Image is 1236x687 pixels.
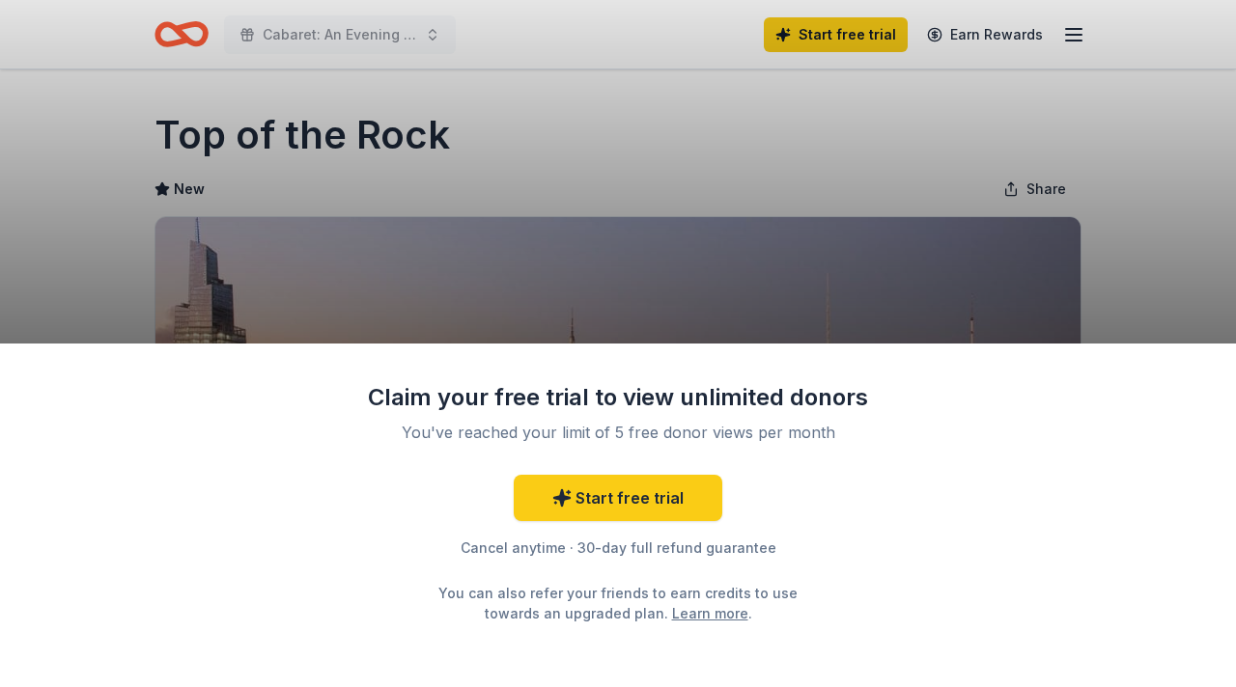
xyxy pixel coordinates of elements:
div: You can also refer your friends to earn credits to use towards an upgraded plan. . [421,583,815,623]
a: Learn more [672,603,748,623]
div: You've reached your limit of 5 free donor views per month [390,421,846,444]
div: Claim your free trial to view unlimited donors [367,382,869,413]
div: Cancel anytime · 30-day full refund guarantee [367,536,869,560]
a: Start free trial [514,475,722,521]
